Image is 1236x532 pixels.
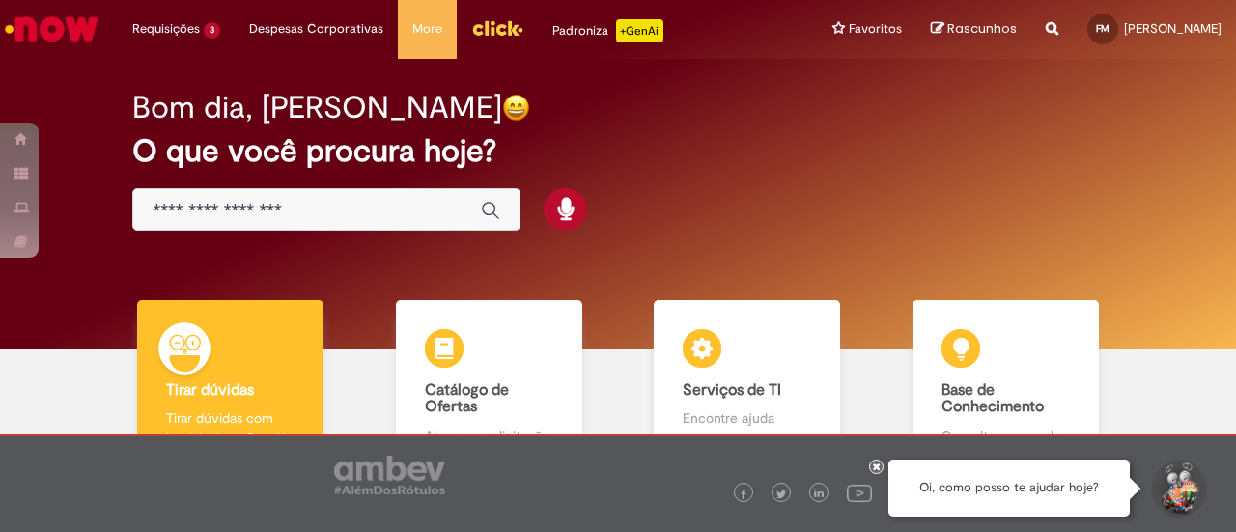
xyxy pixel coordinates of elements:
img: happy-face.png [502,94,530,122]
span: More [412,19,442,39]
img: ServiceNow [2,10,101,48]
a: Catálogo de Ofertas Abra uma solicitação [360,300,619,467]
div: Oi, como posso te ajudar hoje? [888,460,1130,517]
a: Rascunhos [931,20,1017,39]
img: click_logo_yellow_360x200.png [471,14,523,42]
h2: O que você procura hoje? [132,134,1103,168]
b: Base de Conhecimento [941,380,1044,417]
p: Tirar dúvidas com Lupi Assist e Gen Ai [166,408,295,447]
h2: Bom dia, [PERSON_NAME] [132,91,502,125]
span: Favoritos [849,19,902,39]
a: Base de Conhecimento Consulte e aprenda [877,300,1136,467]
span: Requisições [132,19,200,39]
img: logo_footer_youtube.png [847,480,872,505]
p: Encontre ajuda [683,408,811,428]
button: Iniciar Conversa de Suporte [1149,460,1207,518]
a: Serviços de TI Encontre ajuda [618,300,877,467]
p: +GenAi [616,19,663,42]
img: logo_footer_linkedin.png [814,489,824,500]
span: Rascunhos [947,19,1017,38]
span: [PERSON_NAME] [1124,20,1222,37]
div: Padroniza [552,19,663,42]
b: Tirar dúvidas [166,380,254,400]
span: 3 [204,22,220,39]
img: logo_footer_ambev_rotulo_gray.png [334,456,445,494]
span: FM [1096,22,1110,35]
p: Consulte e aprenda [941,426,1070,445]
img: logo_footer_facebook.png [739,490,748,499]
a: Tirar dúvidas Tirar dúvidas com Lupi Assist e Gen Ai [101,300,360,467]
img: logo_footer_twitter.png [776,490,786,499]
span: Despesas Corporativas [249,19,383,39]
b: Catálogo de Ofertas [425,380,509,417]
p: Abra uma solicitação [425,426,553,445]
b: Serviços de TI [683,380,781,400]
